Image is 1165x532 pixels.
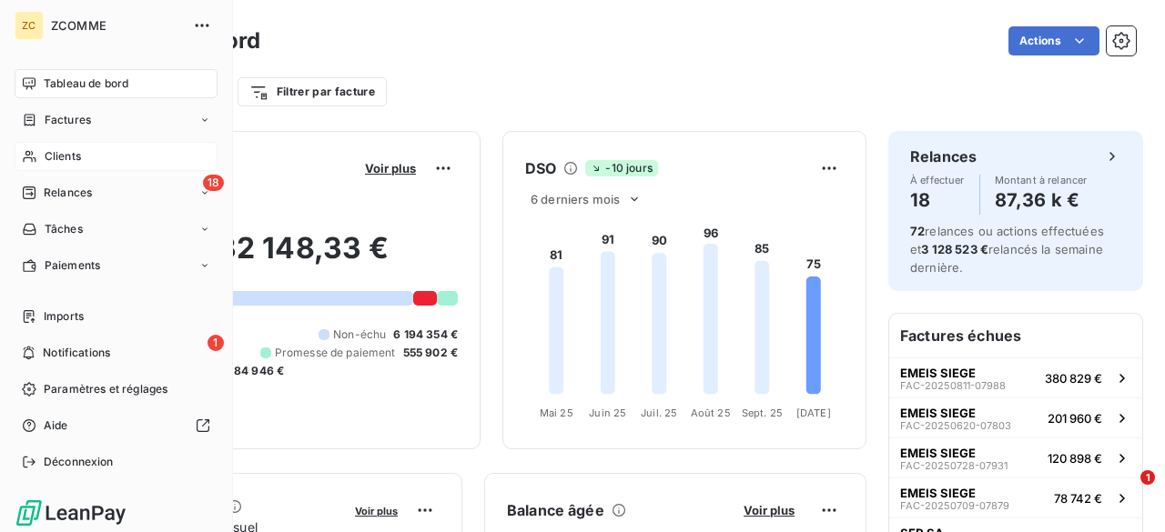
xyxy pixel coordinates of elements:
[540,407,573,419] tspan: Mai 25
[889,357,1142,397] button: EMEIS SIEGEFAC-20250811-07988380 829 €
[889,477,1142,517] button: EMEIS SIEGEFAC-20250709-0787978 742 €
[742,407,783,419] tspan: Sept. 25
[1048,451,1102,466] span: 120 898 €
[44,381,167,397] span: Paramètres et réglages
[900,486,976,500] span: EMEIS SIEGE
[393,326,458,343] span: 6 194 354 €
[275,345,396,361] span: Promesse de paiement
[1008,26,1099,55] button: Actions
[995,175,1088,186] span: Montant à relancer
[103,230,458,285] h2: 9 332 148,33 €
[365,161,416,176] span: Voir plus
[910,146,977,167] h6: Relances
[238,77,387,106] button: Filtrer par facture
[910,224,1104,275] span: relances ou actions effectuées et relancés la semaine dernière.
[585,160,657,176] span: -10 jours
[641,407,677,419] tspan: Juil. 25
[900,420,1011,431] span: FAC-20250620-07803
[525,157,556,179] h6: DSO
[921,242,988,256] span: 3 128 523 €
[738,502,800,518] button: Voir plus
[900,406,976,420] span: EMEIS SIEGE
[51,18,182,33] span: ZCOMME
[45,221,83,237] span: Tâches
[531,192,620,206] span: 6 derniers mois
[691,407,731,419] tspan: Août 25
[15,498,127,527] img: Logo LeanPay
[45,112,91,128] span: Factures
[889,437,1142,477] button: EMEIS SIEGEFAC-20250728-07931120 898 €
[796,407,831,419] tspan: [DATE]
[910,224,925,238] span: 72
[507,499,604,521] h6: Balance âgée
[889,314,1142,357] h6: Factures échues
[44,454,114,470] span: Déconnexion
[1054,491,1102,506] span: 78 742 €
[889,397,1142,437] button: EMEIS SIEGEFAC-20250620-07803201 960 €
[1048,411,1102,426] span: 201 960 €
[43,345,110,361] span: Notifications
[1045,371,1102,386] span: 380 829 €
[44,308,84,325] span: Imports
[910,186,965,215] h4: 18
[44,417,68,434] span: Aide
[45,148,81,165] span: Clients
[900,446,976,460] span: EMEIS SIEGE
[744,503,795,517] span: Voir plus
[333,326,386,343] span: Non-échu
[910,175,965,186] span: À effectuer
[900,500,1009,511] span: FAC-20250709-07879
[45,257,100,274] span: Paiements
[355,505,398,517] span: Voir plus
[360,160,421,176] button: Voir plus
[1140,470,1155,485] span: 1
[900,460,1008,471] span: FAC-20250728-07931
[15,411,218,440] a: Aide
[349,502,403,518] button: Voir plus
[403,345,458,361] span: 555 902 €
[203,175,224,191] span: 18
[15,11,44,40] div: ZC
[44,185,92,201] span: Relances
[1103,470,1147,514] iframe: Intercom live chat
[995,186,1088,215] h4: 87,36 k €
[900,380,1006,391] span: FAC-20250811-07988
[589,407,626,419] tspan: Juin 25
[228,363,284,379] span: -84 946 €
[900,366,976,380] span: EMEIS SIEGE
[208,335,224,351] span: 1
[44,75,128,92] span: Tableau de bord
